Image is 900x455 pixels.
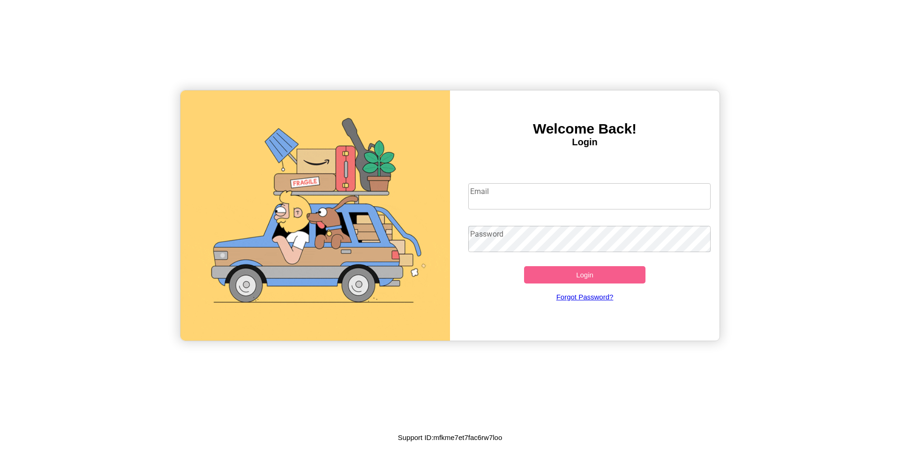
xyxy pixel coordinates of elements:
[524,266,645,283] button: Login
[450,137,720,148] h4: Login
[398,431,502,444] p: Support ID: mfkme7et7fac6rw7loo
[464,283,706,310] a: Forgot Password?
[180,90,450,341] img: gif
[450,121,720,137] h3: Welcome Back!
